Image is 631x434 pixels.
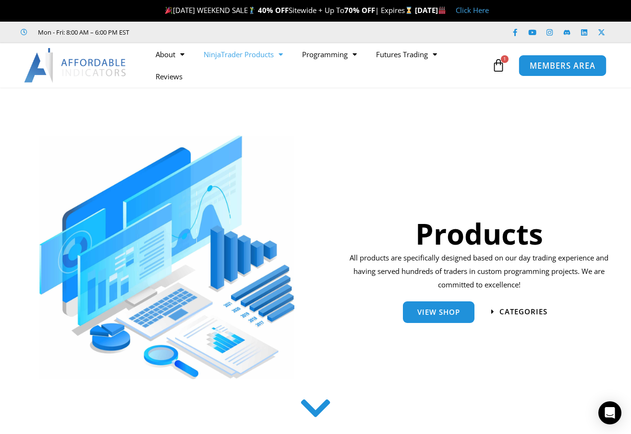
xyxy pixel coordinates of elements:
img: 🎉 [165,7,172,14]
a: Click Here [456,5,489,15]
a: MEMBERS AREA [519,54,607,76]
span: MEMBERS AREA [530,62,595,70]
img: 🏌️‍♂️ [248,7,255,14]
a: NinjaTrader Products [194,43,292,65]
img: ProductsSection scaled | Affordable Indicators – NinjaTrader [39,136,294,379]
a: Futures Trading [366,43,447,65]
strong: 70% OFF [344,5,375,15]
a: Programming [292,43,366,65]
span: Mon - Fri: 8:00 AM – 6:00 PM EST [36,26,129,38]
span: categories [499,308,547,315]
a: 1 [477,51,520,79]
p: All products are specifically designed based on our day trading experience and having served hund... [346,251,612,292]
h1: Products [346,213,612,254]
strong: [DATE] [415,5,446,15]
span: View Shop [417,309,460,316]
img: 🏭 [438,7,446,14]
a: About [146,43,194,65]
div: Open Intercom Messenger [598,401,621,424]
img: LogoAI | Affordable Indicators – NinjaTrader [24,48,127,83]
nav: Menu [146,43,489,87]
span: [DATE] WEEKEND SALE Sitewide + Up To | Expires [163,5,415,15]
iframe: Customer reviews powered by Trustpilot [143,27,287,37]
a: View Shop [403,301,474,323]
img: ⌛ [405,7,413,14]
span: 1 [501,55,509,63]
strong: 40% OFF [258,5,289,15]
a: Reviews [146,65,192,87]
a: categories [491,308,547,315]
